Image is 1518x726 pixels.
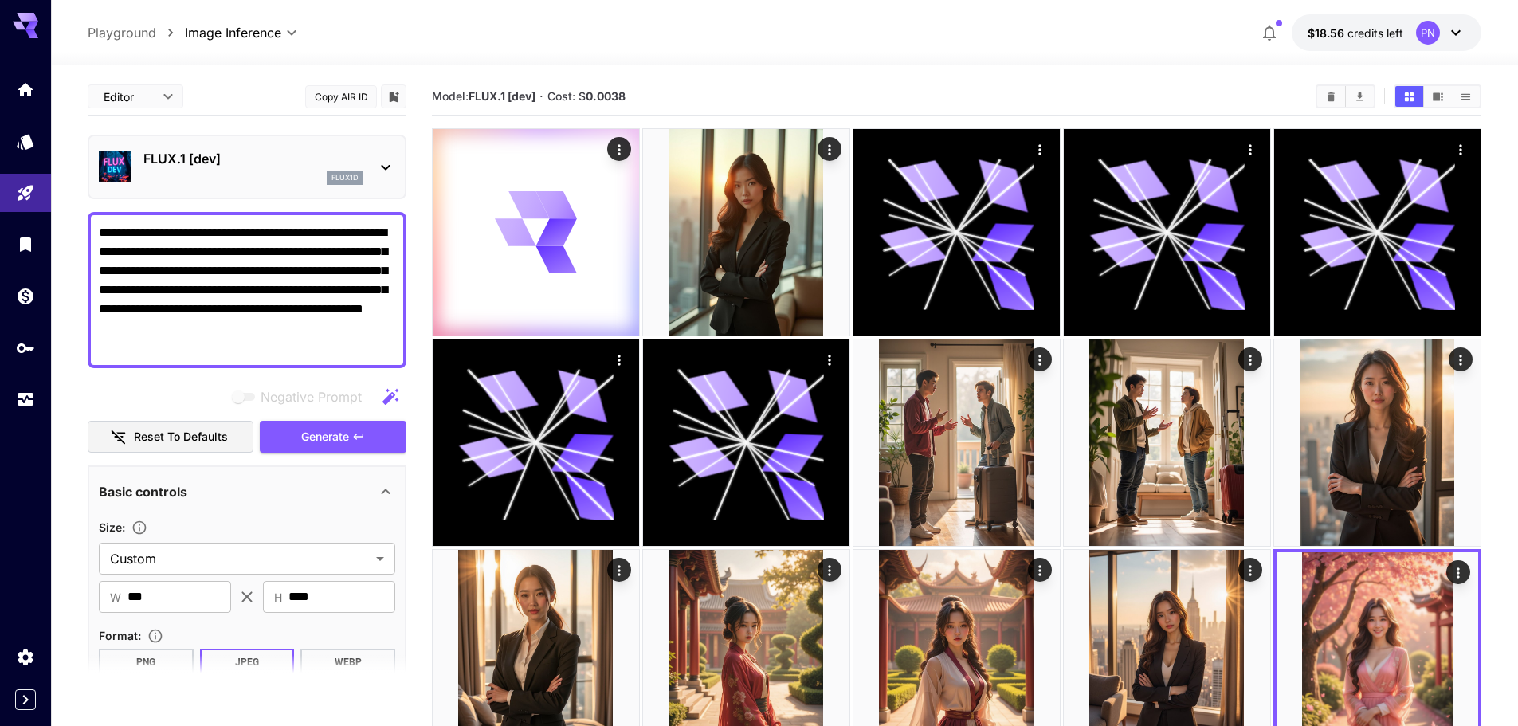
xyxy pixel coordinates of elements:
button: Reset to defaults [88,421,253,453]
p: Basic controls [99,482,187,501]
button: Show media in video view [1424,86,1452,107]
div: Actions [607,558,631,582]
span: Cost: $ [547,89,626,103]
span: Negative Prompt [261,387,362,406]
button: Show media in list view [1452,86,1480,107]
button: Show media in grid view [1395,86,1423,107]
div: Actions [1449,347,1473,371]
img: Z [1274,339,1481,546]
button: $18.56219PN [1292,14,1481,51]
button: Expand sidebar [15,689,36,710]
button: Add to library [386,87,401,106]
a: Playground [88,23,156,42]
div: Actions [1028,137,1052,161]
span: Custom [110,549,370,568]
button: Copy AIR ID [305,85,377,108]
b: FLUX.1 [dev] [469,89,535,103]
p: · [539,87,543,106]
div: Home [16,80,35,100]
div: Clear AllDownload All [1316,84,1375,108]
div: PN [1416,21,1440,45]
div: Actions [1028,347,1052,371]
span: Format : [99,629,141,642]
div: FLUX.1 [dev]flux1d [99,143,395,191]
div: Actions [818,137,841,161]
div: Actions [1238,137,1262,161]
div: Actions [1028,558,1052,582]
div: Library [16,234,35,254]
p: FLUX.1 [dev] [143,149,363,168]
span: H [274,588,282,606]
div: Wallet [16,286,35,306]
button: Choose the file format for the output image. [141,628,170,644]
button: Download All [1346,86,1374,107]
span: credits left [1347,26,1403,40]
span: Editor [104,88,153,105]
span: Size : [99,520,125,534]
img: 9k= [1064,339,1270,546]
button: Clear All [1317,86,1345,107]
div: Actions [818,347,841,371]
span: Model: [432,89,535,103]
span: Image Inference [185,23,281,42]
button: Generate [260,421,406,453]
b: 0.0038 [586,89,626,103]
div: Playground [16,183,35,203]
p: flux1d [331,172,359,183]
div: $18.56219 [1308,25,1403,41]
img: 9k= [853,339,1060,546]
button: JPEG [200,649,295,676]
div: Actions [1449,137,1473,161]
nav: breadcrumb [88,23,185,42]
div: Actions [607,137,631,161]
div: Actions [818,558,841,582]
div: Actions [1238,558,1262,582]
div: API Keys [16,338,35,358]
div: Actions [1238,347,1262,371]
span: W [110,588,121,606]
div: Actions [1446,560,1470,584]
div: Models [16,131,35,151]
div: Actions [607,347,631,371]
div: Settings [16,647,35,667]
img: 2Q== [643,129,849,336]
button: PNG [99,649,194,676]
button: Adjust the dimensions of the generated image by specifying its width and height in pixels, or sel... [125,520,154,536]
span: $18.56 [1308,26,1347,40]
div: Basic controls [99,473,395,511]
span: Negative prompts are not compatible with the selected model. [229,387,375,406]
div: Usage [16,390,35,410]
div: Show media in grid viewShow media in video viewShow media in list view [1394,84,1481,108]
span: Generate [301,427,349,447]
button: WEBP [300,649,395,676]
